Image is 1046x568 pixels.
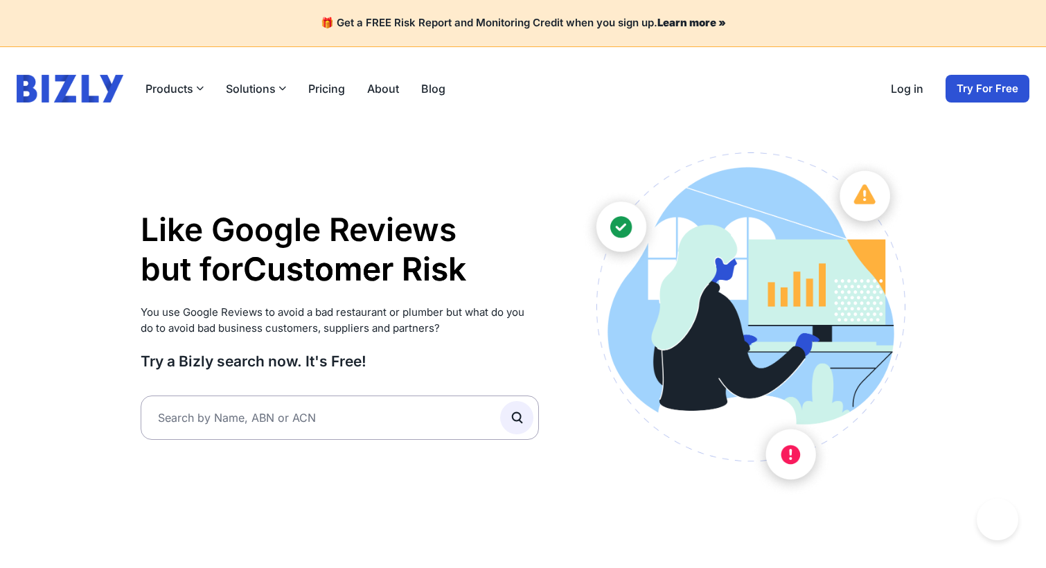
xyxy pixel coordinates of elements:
iframe: Toggle Customer Support [977,499,1018,540]
a: Log in [891,80,923,97]
a: About [367,80,399,97]
a: Try For Free [946,75,1029,103]
h3: Try a Bizly search now. It's Free! [141,352,539,371]
p: You use Google Reviews to avoid a bad restaurant or plumber but what do you do to avoid bad busin... [141,305,539,336]
a: Blog [421,80,445,97]
li: Supplier Risk [243,290,466,330]
h1: Like Google Reviews but for [141,210,539,290]
li: Customer Risk [243,249,466,290]
input: Search by Name, ABN or ACN [141,396,539,440]
a: Learn more » [657,16,726,29]
h4: 🎁 Get a FREE Risk Report and Monitoring Credit when you sign up. [17,17,1029,30]
button: Solutions [226,80,286,97]
button: Products [145,80,204,97]
a: Pricing [308,80,345,97]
